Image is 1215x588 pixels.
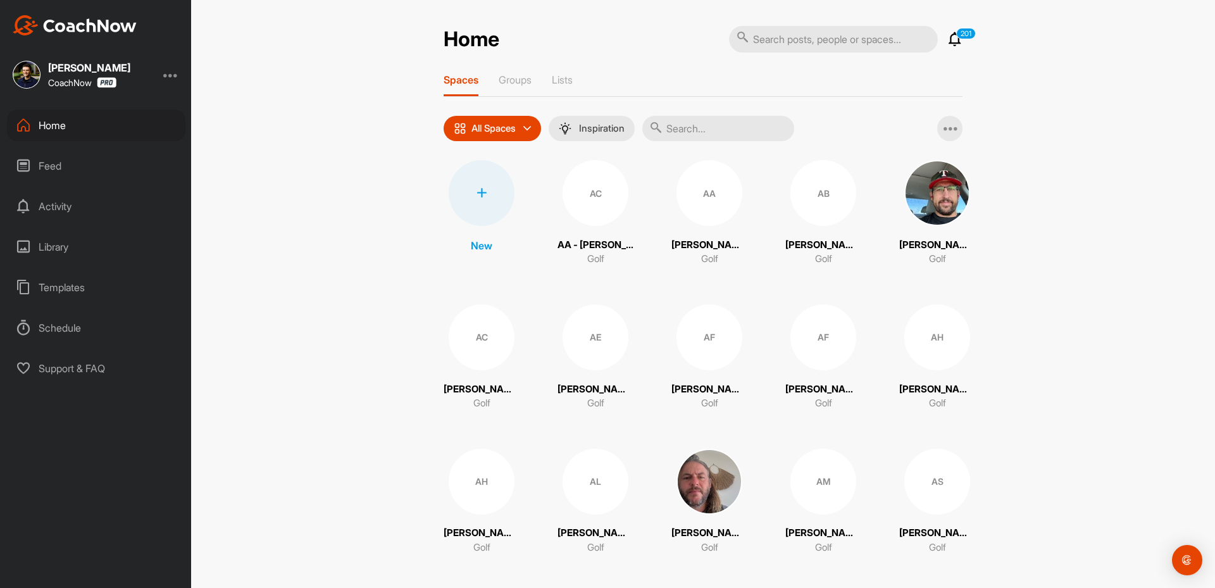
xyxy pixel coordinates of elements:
a: AS[PERSON_NAME]Golf [899,449,975,555]
div: Support & FAQ [7,353,185,384]
p: Golf [473,541,490,555]
div: Schedule [7,312,185,344]
p: [PERSON_NAME] [558,382,633,397]
p: Golf [815,252,832,266]
input: Search posts, people or spaces... [729,26,938,53]
p: [PERSON_NAME] [785,238,861,253]
img: square_1977211304866c651fe8574bfd4e6d3a.jpg [904,160,970,226]
p: Golf [929,541,946,555]
p: Spaces [444,73,478,86]
p: Groups [499,73,532,86]
div: Open Intercom Messenger [1172,545,1202,575]
p: Golf [587,396,604,411]
p: [PERSON_NAME] [558,526,633,541]
p: Golf [701,252,718,266]
div: AF [676,304,742,370]
div: Feed [7,150,185,182]
p: [PERSON_NAME] [785,526,861,541]
a: AH[PERSON_NAME]Golf [444,449,520,555]
div: AS [904,449,970,515]
p: [PERSON_NAME] [785,382,861,397]
a: [PERSON_NAME]Golf [671,449,747,555]
a: AF[PERSON_NAME]Golf [785,304,861,411]
p: [PERSON_NAME] [671,382,747,397]
a: AB[PERSON_NAME]Golf [785,160,861,266]
p: [PERSON_NAME] [899,382,975,397]
h2: Home [444,27,499,52]
a: AL[PERSON_NAME]Golf [558,449,633,555]
div: Home [7,109,185,141]
p: Inspiration [579,123,625,134]
p: Golf [587,252,604,266]
p: [PERSON_NAME] [671,238,747,253]
div: AM [790,449,856,515]
p: Golf [473,396,490,411]
img: CoachNow [13,15,137,35]
p: Golf [929,252,946,266]
img: square_070bcfb37112b398d0b1e8e92526b093.jpg [676,449,742,515]
p: [PERSON_NAME] De La [PERSON_NAME] [444,382,520,397]
p: Golf [701,541,718,555]
p: [PERSON_NAME] [899,526,975,541]
a: AC[PERSON_NAME] De La [PERSON_NAME]Golf [444,304,520,411]
a: AE[PERSON_NAME]Golf [558,304,633,411]
p: Lists [552,73,573,86]
div: AB [790,160,856,226]
p: Golf [587,541,604,555]
p: Golf [701,396,718,411]
a: AF[PERSON_NAME]Golf [671,304,747,411]
p: All Spaces [471,123,516,134]
p: New [471,238,492,253]
div: Activity [7,191,185,222]
div: AH [449,449,514,515]
div: AE [563,304,628,370]
p: 201 [956,28,976,39]
div: Library [7,231,185,263]
a: AA[PERSON_NAME]Golf [671,160,747,266]
div: CoachNow [48,77,116,88]
p: [PERSON_NAME] [444,526,520,541]
div: Templates [7,272,185,303]
a: ACAA - [PERSON_NAME]Golf [558,160,633,266]
a: [PERSON_NAME]Golf [899,160,975,266]
div: AF [790,304,856,370]
div: AL [563,449,628,515]
p: Golf [815,541,832,555]
img: square_49fb5734a34dfb4f485ad8bdc13d6667.jpg [13,61,40,89]
a: AH[PERSON_NAME]Golf [899,304,975,411]
img: icon [454,122,466,135]
p: Golf [929,396,946,411]
input: Search... [642,116,794,141]
div: [PERSON_NAME] [48,63,130,73]
img: CoachNow Pro [97,77,116,88]
img: menuIcon [559,122,571,135]
p: [PERSON_NAME] [671,526,747,541]
p: [PERSON_NAME] [899,238,975,253]
div: AC [449,304,514,370]
div: AC [563,160,628,226]
div: AA [676,160,742,226]
p: AA - [PERSON_NAME] [558,238,633,253]
p: Golf [815,396,832,411]
a: AM[PERSON_NAME]Golf [785,449,861,555]
div: AH [904,304,970,370]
